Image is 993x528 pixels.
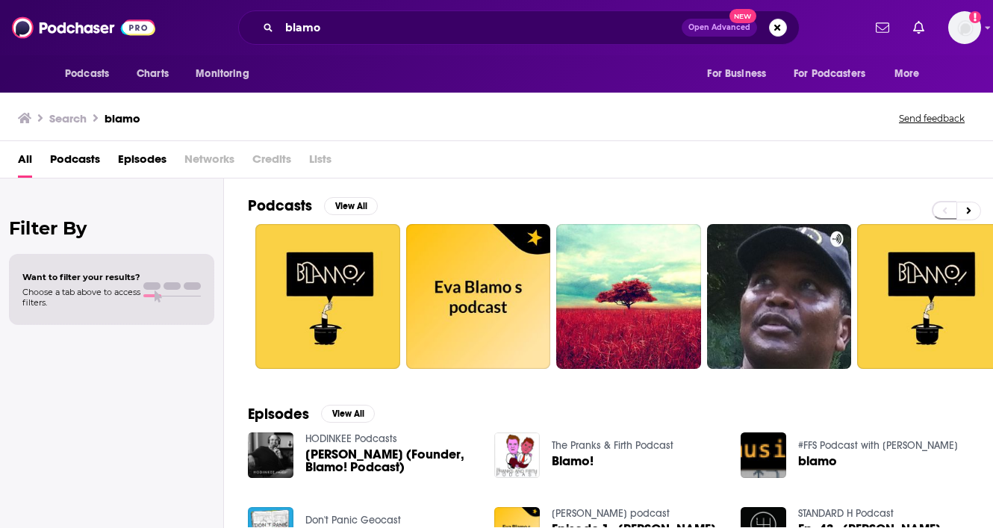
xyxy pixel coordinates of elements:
h3: Search [49,111,87,125]
a: #FFS Podcast with Keith [798,439,958,452]
img: blamo [741,432,786,478]
span: For Business [707,63,766,84]
img: User Profile [948,11,981,44]
div: Search podcasts, credits, & more... [238,10,800,45]
button: Send feedback [894,112,969,125]
a: Blamo! [552,455,594,468]
button: open menu [697,60,785,88]
span: Networks [184,147,234,178]
a: All [18,147,32,178]
button: View All [321,405,375,423]
span: Open Advanced [688,24,750,31]
a: The Pranks & Firth Podcast [552,439,673,452]
span: [PERSON_NAME] (Founder, Blamo! Podcast) [305,448,476,473]
img: Podchaser - Follow, Share and Rate Podcasts [12,13,155,42]
img: Jeremy Kirkland (Founder, Blamo! Podcast) [248,432,293,478]
button: open menu [185,60,268,88]
span: Logged in as mijal [948,11,981,44]
a: blamo [798,455,837,468]
h2: Podcasts [248,196,312,215]
a: Charts [127,60,178,88]
span: Lists [309,147,331,178]
a: HODINKEE Podcasts [305,432,397,445]
a: Show notifications dropdown [870,15,895,40]
span: Want to filter your results? [22,272,140,282]
h3: blamo [105,111,140,125]
span: For Podcasters [794,63,865,84]
a: Jeremy Kirkland (Founder, Blamo! Podcast) [305,448,476,473]
button: Open AdvancedNew [682,19,757,37]
a: Podcasts [50,147,100,178]
span: More [894,63,920,84]
input: Search podcasts, credits, & more... [279,16,682,40]
span: New [729,9,756,23]
img: Blamo! [494,432,540,478]
a: Episodes [118,147,166,178]
a: STANDARD H Podcast [798,507,894,520]
span: Choose a tab above to access filters. [22,287,140,308]
svg: Add a profile image [969,11,981,23]
a: PodcastsView All [248,196,378,215]
h2: Filter By [9,217,214,239]
button: open menu [784,60,887,88]
a: EpisodesView All [248,405,375,423]
h2: Episodes [248,405,309,423]
a: Eva Blamo's podcast [552,507,670,520]
button: View All [324,197,378,215]
button: open menu [55,60,128,88]
span: Credits [252,147,291,178]
a: Show notifications dropdown [907,15,930,40]
span: Monitoring [196,63,249,84]
a: Don't Panic Geocast [305,514,401,527]
span: Charts [137,63,169,84]
button: Show profile menu [948,11,981,44]
button: open menu [884,60,938,88]
span: Podcasts [65,63,109,84]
